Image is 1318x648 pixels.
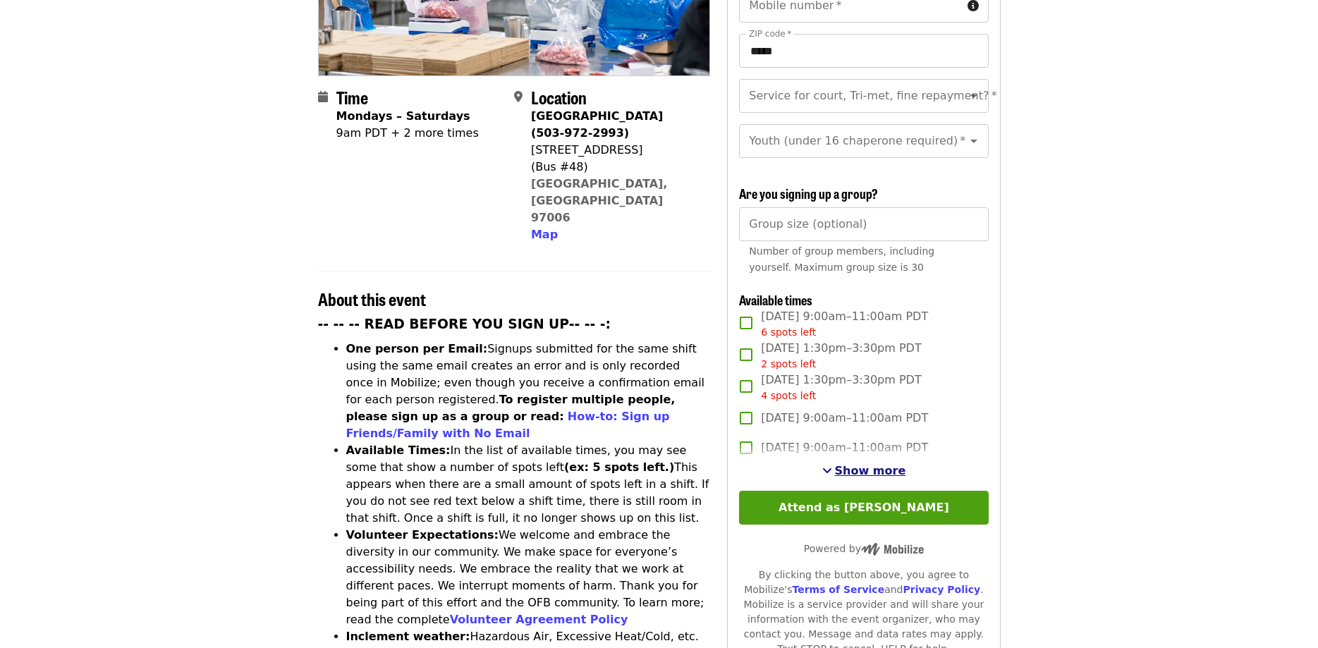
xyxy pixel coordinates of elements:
img: Powered by Mobilize [861,543,924,556]
span: 6 spots left [761,326,816,338]
button: Open [964,86,984,106]
a: Privacy Policy [903,584,980,595]
strong: One person per Email: [346,342,488,355]
a: [GEOGRAPHIC_DATA], [GEOGRAPHIC_DATA] 97006 [531,177,668,224]
span: [DATE] 9:00am–11:00am PDT [761,439,928,456]
span: Powered by [804,543,924,554]
strong: To register multiple people, please sign up as a group or read: [346,393,676,423]
span: Number of group members, including yourself. Maximum group size is 30 [749,245,934,273]
span: Location [531,85,587,109]
div: [STREET_ADDRESS] [531,142,699,159]
li: We welcome and embrace the diversity in our community. We make space for everyone’s accessibility... [346,527,711,628]
strong: Volunteer Expectations: [346,528,499,542]
button: Map [531,226,558,243]
a: How-to: Sign up Friends/Family with No Email [346,410,670,440]
li: In the list of available times, you may see some that show a number of spots left This appears wh... [346,442,711,527]
i: calendar icon [318,90,328,104]
div: 9am PDT + 2 more times [336,125,479,142]
a: Terms of Service [792,584,884,595]
strong: Inclement weather: [346,630,470,643]
a: Volunteer Agreement Policy [450,613,628,626]
span: 2 spots left [761,358,816,369]
strong: Available Times: [346,444,451,457]
input: ZIP code [739,34,988,68]
span: [DATE] 9:00am–11:00am PDT [761,308,928,340]
span: [DATE] 9:00am–11:00am PDT [761,410,928,427]
i: map-marker-alt icon [514,90,523,104]
span: About this event [318,286,426,311]
span: Time [336,85,368,109]
span: [DATE] 1:30pm–3:30pm PDT [761,372,921,403]
span: Are you signing up a group? [739,184,878,202]
strong: (ex: 5 spots left.) [564,460,674,474]
input: [object Object] [739,207,988,241]
strong: [GEOGRAPHIC_DATA] (503-972-2993) [531,109,663,140]
button: See more timeslots [822,463,906,479]
li: Signups submitted for the same shift using the same email creates an error and is only recorded o... [346,341,711,442]
span: Available times [739,291,812,309]
label: ZIP code [749,30,791,38]
span: [DATE] 1:30pm–3:30pm PDT [761,340,921,372]
strong: Mondays – Saturdays [336,109,470,123]
div: (Bus #48) [531,159,699,176]
strong: -- -- -- READ BEFORE YOU SIGN UP-- -- -: [318,317,611,331]
button: Open [964,131,984,151]
span: 4 spots left [761,390,816,401]
button: Attend as [PERSON_NAME] [739,491,988,525]
span: Show more [835,464,906,477]
span: Map [531,228,558,241]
